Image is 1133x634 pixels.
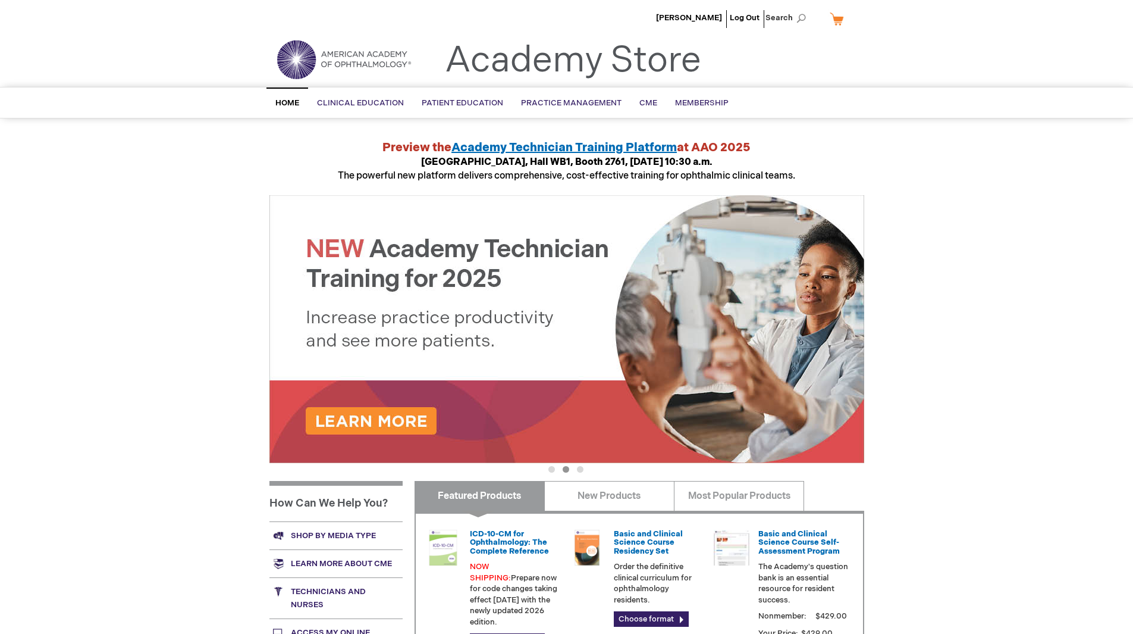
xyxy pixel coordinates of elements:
[415,481,545,511] a: Featured Products
[758,529,840,556] a: Basic and Clinical Science Course Self-Assessment Program
[470,562,511,583] font: NOW SHIPPING:
[814,611,849,621] span: $429.00
[548,466,555,473] button: 1 of 3
[639,98,657,108] span: CME
[758,609,806,624] strong: Nonmember:
[656,13,722,23] a: [PERSON_NAME]
[317,98,404,108] span: Clinical Education
[425,530,461,566] img: 0120008u_42.png
[421,157,713,168] strong: [GEOGRAPHIC_DATA], Hall WB1, Booth 2761, [DATE] 10:30 a.m.
[730,13,759,23] a: Log Out
[675,98,729,108] span: Membership
[445,39,701,82] a: Academy Store
[269,577,403,619] a: Technicians and nurses
[614,529,683,556] a: Basic and Clinical Science Course Residency Set
[382,140,751,155] strong: Preview the at AAO 2025
[765,6,811,30] span: Search
[269,481,403,521] h1: How Can We Help You?
[614,561,704,605] p: Order the definitive clinical curriculum for ophthalmology residents.
[614,611,689,627] a: Choose format
[422,98,503,108] span: Patient Education
[470,529,549,556] a: ICD-10-CM for Ophthalmology: The Complete Reference
[674,481,804,511] a: Most Popular Products
[269,521,403,549] a: Shop by media type
[275,98,299,108] span: Home
[577,466,583,473] button: 3 of 3
[569,530,605,566] img: 02850963u_47.png
[451,140,677,155] a: Academy Technician Training Platform
[470,561,560,627] p: Prepare now for code changes taking effect [DATE] with the newly updated 2026 edition.
[714,530,749,566] img: bcscself_20.jpg
[338,157,795,182] span: The powerful new platform delivers comprehensive, cost-effective training for ophthalmic clinical...
[521,98,622,108] span: Practice Management
[563,466,569,473] button: 2 of 3
[269,549,403,577] a: Learn more about CME
[758,561,849,605] p: The Academy's question bank is an essential resource for resident success.
[544,481,674,511] a: New Products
